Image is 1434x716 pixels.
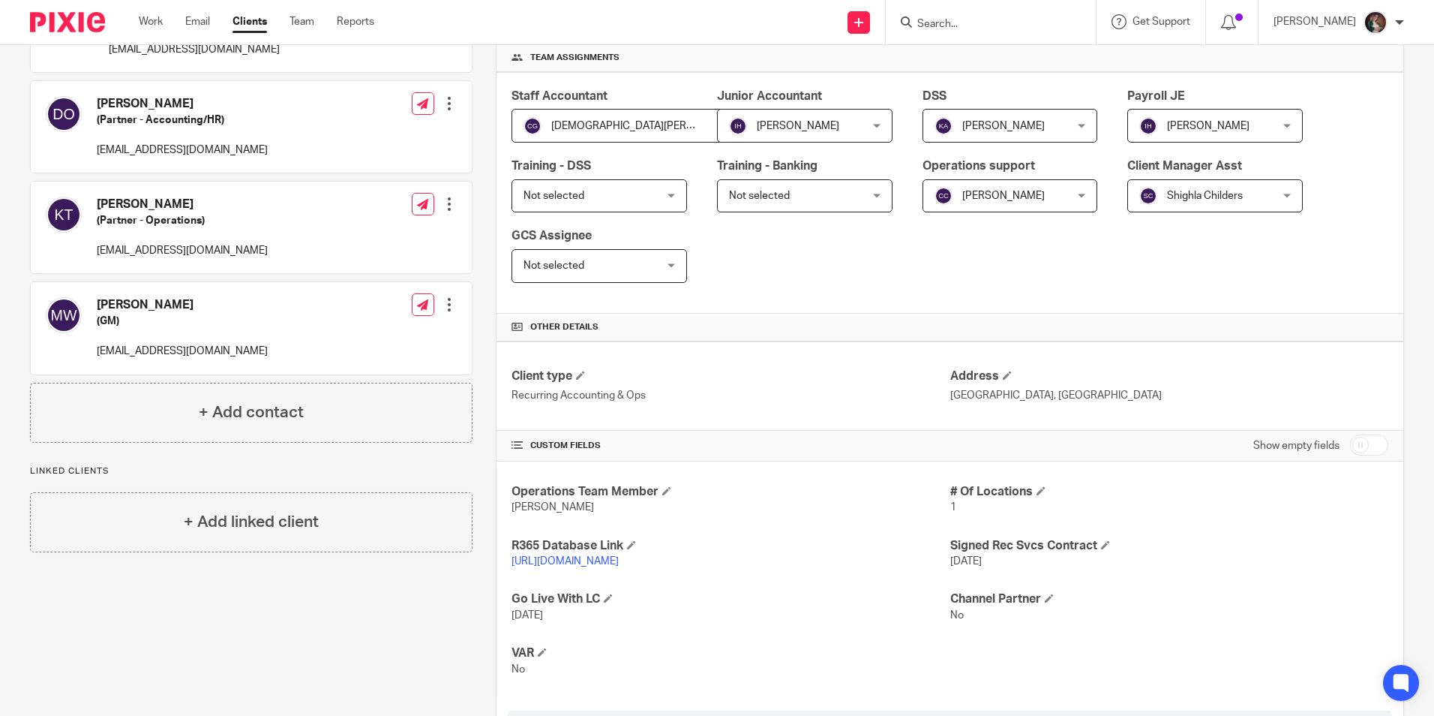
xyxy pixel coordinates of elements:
[729,191,790,201] span: Not selected
[511,369,949,384] h4: Client type
[950,484,1388,500] h4: # Of Locations
[511,556,619,567] a: [URL][DOMAIN_NAME]
[97,197,268,212] h4: [PERSON_NAME]
[950,502,956,513] span: 1
[199,401,304,424] h4: + Add contact
[950,369,1388,384] h4: Address
[511,388,949,403] p: Recurring Accounting & Ops
[511,610,543,621] span: [DATE]
[511,502,594,513] span: [PERSON_NAME]
[530,52,619,64] span: Team assignments
[1139,187,1157,205] img: svg%3E
[551,121,746,131] span: [DEMOGRAPHIC_DATA][PERSON_NAME]
[1253,438,1339,453] label: Show empty fields
[523,260,584,271] span: Not selected
[757,121,839,131] span: [PERSON_NAME]
[523,117,541,135] img: svg%3E
[922,90,946,102] span: DSS
[717,90,822,102] span: Junior Accountant
[950,556,982,567] span: [DATE]
[30,465,472,477] p: Linked clients
[97,96,268,112] h4: [PERSON_NAME]
[511,160,591,172] span: Training - DSS
[232,14,267,29] a: Clients
[97,113,268,128] h5: (Partner - Accounting/HR)
[950,610,964,621] span: No
[97,213,268,228] h5: (Partner - Operations)
[97,143,268,158] p: [EMAIL_ADDRESS][DOMAIN_NAME]
[1363,11,1387,35] img: Profile%20picture%20JUS.JPG
[337,14,374,29] a: Reports
[950,591,1388,607] h4: Channel Partner
[30,12,105,32] img: Pixie
[511,440,949,452] h4: CUSTOM FIELDS
[934,117,952,135] img: svg%3E
[511,484,949,500] h4: Operations Team Member
[729,117,747,135] img: svg%3E
[1273,14,1356,29] p: [PERSON_NAME]
[511,90,607,102] span: Staff Accountant
[1139,117,1157,135] img: svg%3E
[289,14,314,29] a: Team
[962,121,1045,131] span: [PERSON_NAME]
[511,230,592,242] span: GCS Assignee
[916,18,1051,32] input: Search
[97,243,268,258] p: [EMAIL_ADDRESS][DOMAIN_NAME]
[97,297,268,313] h4: [PERSON_NAME]
[97,344,268,359] p: [EMAIL_ADDRESS][DOMAIN_NAME]
[934,187,952,205] img: svg%3E
[950,388,1388,403] p: [GEOGRAPHIC_DATA], [GEOGRAPHIC_DATA]
[962,191,1045,201] span: [PERSON_NAME]
[97,314,268,329] h5: (GM)
[523,191,584,201] span: Not selected
[139,14,163,29] a: Work
[511,538,949,554] h4: R365 Database Link
[1132,17,1190,27] span: Get Support
[185,14,210,29] a: Email
[184,510,319,534] h4: + Add linked client
[46,197,82,233] img: svg%3E
[46,96,82,132] img: svg%3E
[511,664,525,675] span: No
[109,42,280,57] p: [EMAIL_ADDRESS][DOMAIN_NAME]
[1127,90,1185,102] span: Payroll JE
[46,297,82,333] img: svg%3E
[530,321,598,333] span: Other details
[511,645,949,661] h4: VAR
[1167,121,1249,131] span: [PERSON_NAME]
[922,160,1035,172] span: Operations support
[950,538,1388,554] h4: Signed Rec Svcs Contract
[717,160,817,172] span: Training - Banking
[1167,191,1243,201] span: Shighla Childers
[1127,160,1242,172] span: Client Manager Asst
[511,591,949,607] h4: Go Live With LC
